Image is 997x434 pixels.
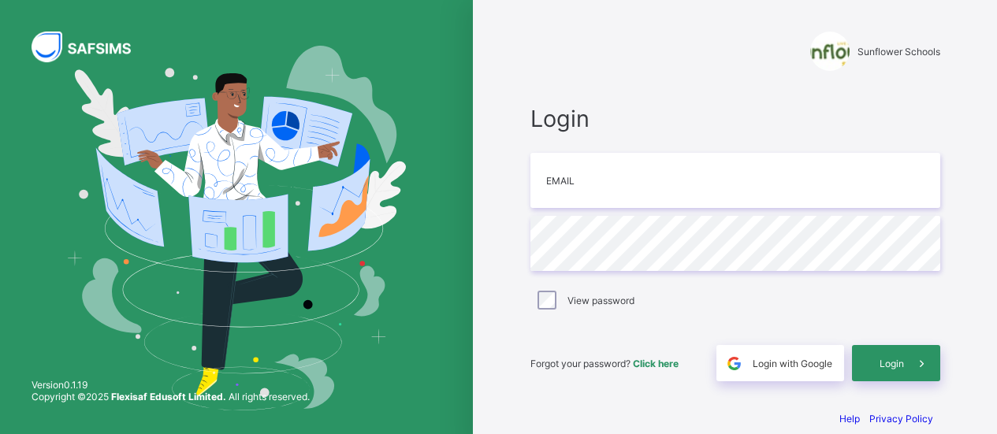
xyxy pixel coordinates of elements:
[530,105,940,132] span: Login
[32,391,310,402] span: Copyright © 2025 All rights reserved.
[32,379,310,391] span: Version 0.1.19
[753,358,832,369] span: Login with Google
[880,358,904,369] span: Login
[530,358,679,369] span: Forgot your password?
[725,354,743,373] img: google.396cfc9801f0270233282035f929180a.svg
[869,413,933,425] a: Privacy Policy
[857,46,940,57] span: Sunflower Schools
[67,46,407,410] img: Hero Image
[839,413,860,425] a: Help
[567,295,634,306] label: View password
[633,358,679,369] a: Click here
[32,32,150,62] img: SAFSIMS Logo
[111,391,226,402] strong: Flexisaf Edusoft Limited.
